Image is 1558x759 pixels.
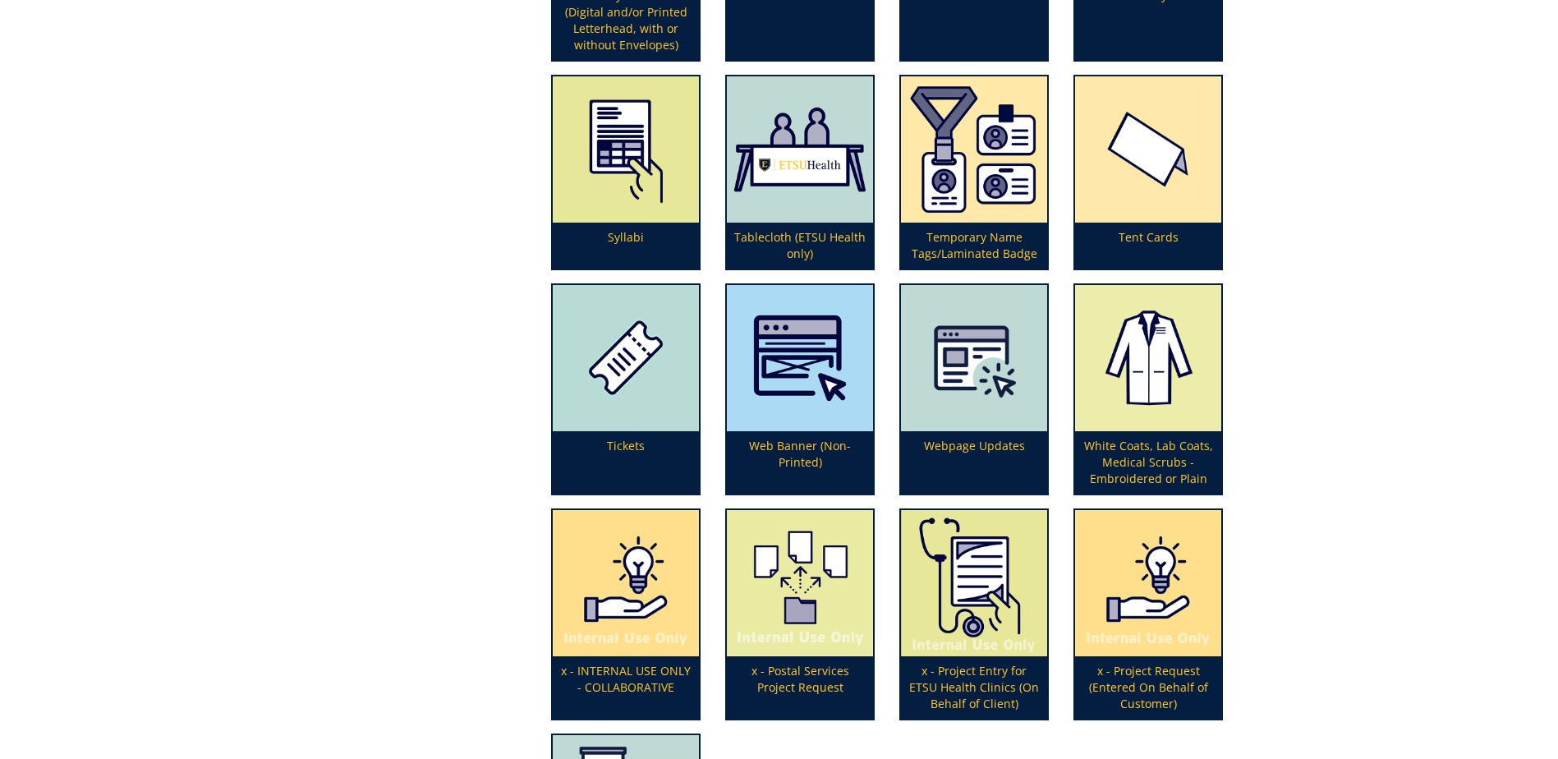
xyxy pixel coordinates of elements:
a: x - INTERNAL USE ONLY - COLLABORATIVE [553,510,699,719]
p: Web Banner (Non-Printed) [727,431,873,494]
a: Syllabi [553,76,699,269]
img: tickets-5a01211e296ef7.38120798.png [553,285,699,431]
a: Temporary Name Tags/Laminated Badge [901,76,1047,269]
p: Syllabi [553,223,699,269]
img: tablecloth-63ce89ec045952.52600954.png [727,76,873,223]
img: virtual%20recruitment%20website%20work-62ec1ca6e85fd8.50011709.png [901,285,1047,431]
p: x - Postal Services Project Request [727,656,873,719]
a: Tent Cards [1075,76,1221,269]
a: x - Project Entry for ETSU Health Clinics (On Behalf of Client) [901,510,1047,719]
a: Web Banner (Non-Printed) [727,285,873,494]
p: x - Project Request (Entered On Behalf of Customer) [1075,656,1221,719]
p: x - Project Entry for ETSU Health Clinics (On Behalf of Client) [901,656,1047,719]
img: badges%20and%20temporary%20name%20tags-663cda1b18b768.63062597.png [901,76,1047,223]
a: Tablecloth (ETSU Health only) [727,76,873,269]
a: Webpage Updates [901,285,1047,494]
img: clinic%20project%20internal-5d8a840d09b6f5.26625743.png [901,510,1047,656]
a: Tickets [553,285,699,494]
img: white-coats-59494ae0f124e6.28169724.png [1075,285,1221,431]
a: White Coats, Lab Coats, Medical Scrubs - Embroidered or Plain [1075,285,1221,494]
img: collaborative%20projects-5c390ffda7fc41.94556770.png [553,510,699,656]
img: handouts-syllabi-5a8addbf0cec46.21078663.png [553,76,699,223]
img: collaborative%20projects-5c390ffda7fc41.94556770.png [1075,510,1221,656]
p: Tablecloth (ETSU Health only) [727,223,873,269]
p: White Coats, Lab Coats, Medical Scrubs - Embroidered or Plain [1075,431,1221,494]
p: Tent Cards [1075,223,1221,269]
p: x - INTERNAL USE ONLY - COLLABORATIVE [553,656,699,719]
img: outsourcing%20internal%20use-5c647ee7095515.28580629.png [727,510,873,656]
p: Temporary Name Tags/Laminated Badge [901,223,1047,269]
a: x - Postal Services Project Request [727,510,873,719]
p: Tickets [553,431,699,494]
img: webbanner-5a663ea37c1eb8.63855774.png [727,285,873,431]
a: x - Project Request (Entered On Behalf of Customer) [1075,510,1221,719]
img: tent-cards-59494cb190bfa6.98199128.png [1075,76,1221,223]
p: Webpage Updates [901,431,1047,494]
